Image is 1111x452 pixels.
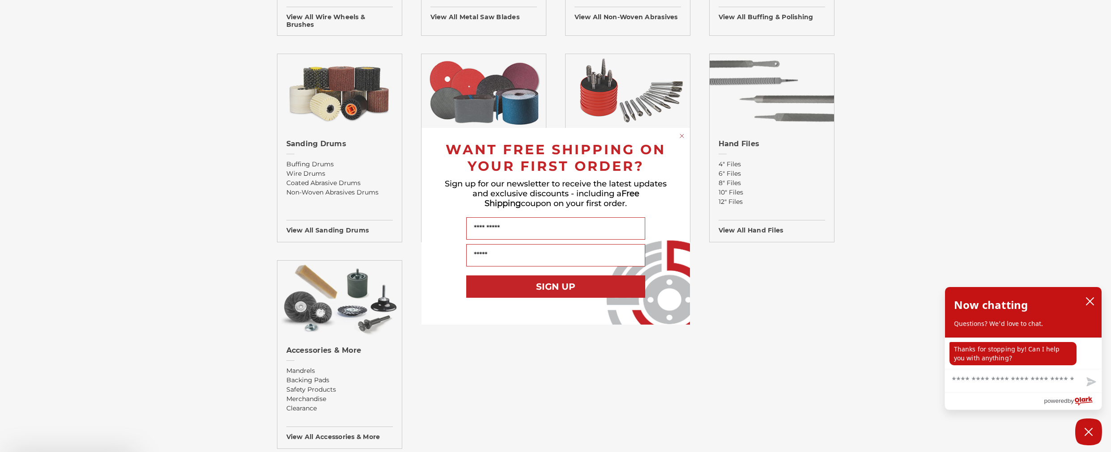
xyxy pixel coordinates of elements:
span: powered [1044,395,1067,406]
button: Close dialog [677,131,686,140]
button: close chatbox [1083,295,1097,308]
button: SIGN UP [466,275,645,298]
button: Close Chatbox [1075,418,1102,445]
h2: Now chatting [954,296,1028,314]
span: Sign up for our newsletter to receive the latest updates and exclusive discounts - including a co... [445,179,667,208]
span: by [1068,395,1074,406]
span: Free Shipping [485,189,639,208]
span: WANT FREE SHIPPING ON YOUR FIRST ORDER? [446,141,666,174]
p: Thanks for stopping by! Can I help you with anything? [949,342,1077,365]
p: Questions? We'd love to chat. [954,319,1093,328]
div: chat [945,338,1102,369]
div: olark chatbox [945,287,1102,410]
a: Powered by Olark [1044,393,1102,410]
button: Send message [1079,372,1102,393]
